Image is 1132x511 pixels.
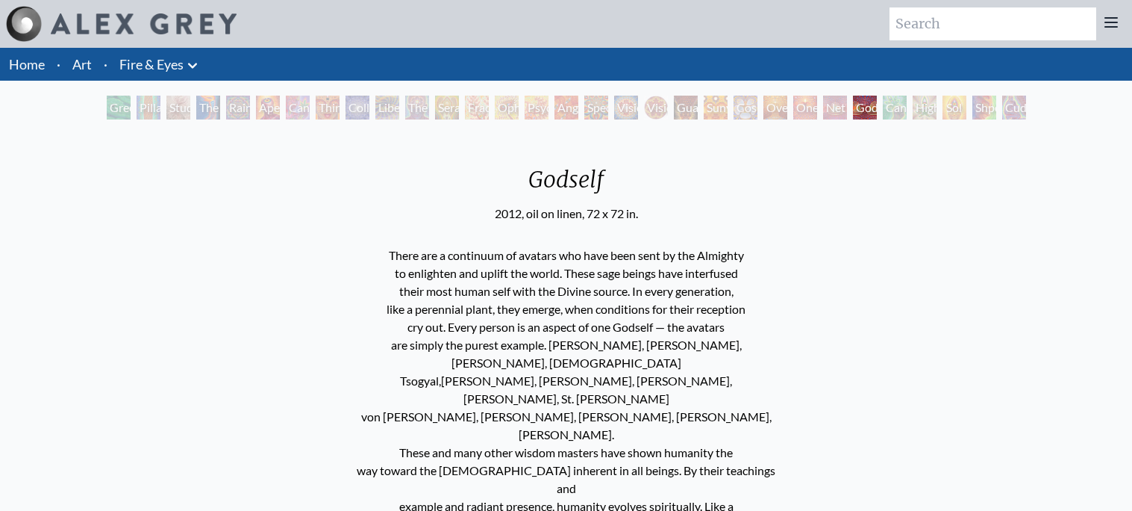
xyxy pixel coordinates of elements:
div: Vision Crystal Tondo [644,96,668,120]
div: Sol Invictus [942,96,966,120]
div: Liberation Through Seeing [375,96,399,120]
div: Rainbow Eye Ripple [226,96,250,120]
div: The Torch [196,96,220,120]
div: One [793,96,817,120]
div: Angel Skin [554,96,578,120]
div: Vision Crystal [614,96,638,120]
div: Psychomicrograph of a Fractal Paisley Cherub Feather Tip [525,96,548,120]
div: Collective Vision [345,96,369,120]
li: · [98,48,113,81]
li: · [51,48,66,81]
div: Sunyata [704,96,728,120]
div: Fractal Eyes [465,96,489,120]
div: Seraphic Transport Docking on the Third Eye [435,96,459,120]
div: Shpongled [972,96,996,120]
div: Third Eye Tears of Joy [316,96,340,120]
div: The Seer [405,96,429,120]
input: Search [889,7,1096,40]
div: Ophanic Eyelash [495,96,519,120]
a: Art [72,54,92,75]
div: Guardian of Infinite Vision [674,96,698,120]
div: Higher Vision [913,96,936,120]
div: Net of Being [823,96,847,120]
div: Oversoul [763,96,787,120]
div: Aperture [256,96,280,120]
div: Godself [495,166,638,205]
div: Cosmic Elf [734,96,757,120]
a: Fire & Eyes [119,54,184,75]
div: 2012, oil on linen, 72 x 72 in. [495,205,638,223]
div: Spectral Lotus [584,96,608,120]
div: Pillar of Awareness [137,96,160,120]
div: Cannabis Sutra [286,96,310,120]
div: Green Hand [107,96,131,120]
div: Godself [853,96,877,120]
div: Cuddle [1002,96,1026,120]
div: Cannafist [883,96,907,120]
a: Home [9,56,45,72]
div: Study for the Great Turn [166,96,190,120]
